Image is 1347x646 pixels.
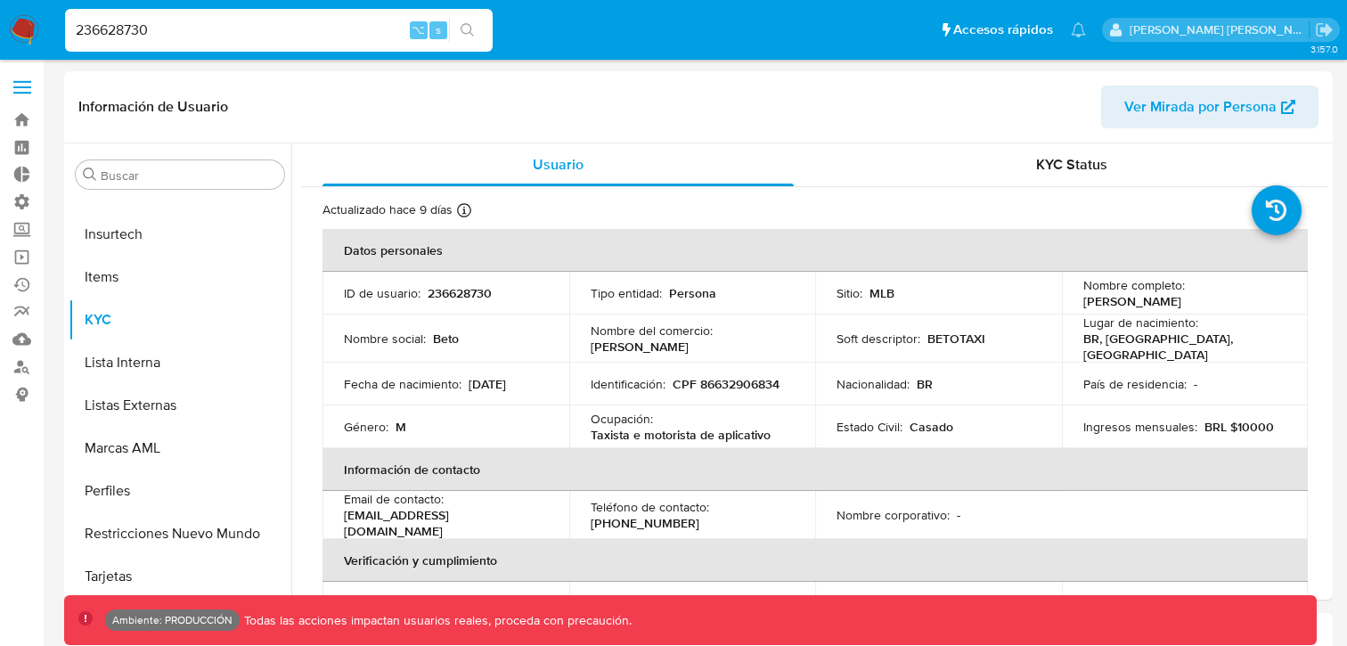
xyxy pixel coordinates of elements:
[837,331,920,347] p: Soft descriptor :
[1130,21,1310,38] p: victor.david@mercadolibre.com.co
[69,427,291,470] button: Marcas AML
[1036,154,1107,175] span: KYC Status
[428,285,492,301] p: 236628730
[78,98,228,116] h1: Información de Usuario
[69,555,291,598] button: Tarjetas
[449,18,486,43] button: search-icon
[101,168,277,184] input: Buscar
[83,168,97,182] button: Buscar
[344,285,420,301] p: ID de usuario :
[69,213,291,256] button: Insurtech
[322,539,1308,582] th: Verificación y cumplimiento
[591,515,699,531] p: [PHONE_NUMBER]
[344,507,541,539] p: [EMAIL_ADDRESS][DOMAIN_NAME]
[344,376,461,392] p: Fecha de nacimiento :
[591,323,713,339] p: Nombre del comercio :
[1204,419,1274,435] p: BRL $10000
[910,419,953,435] p: Casado
[1124,86,1277,128] span: Ver Mirada por Persona
[591,339,689,355] p: [PERSON_NAME]
[344,331,426,347] p: Nombre social :
[322,201,453,218] p: Actualizado hace 9 días
[69,298,291,341] button: KYC
[469,376,506,392] p: [DATE]
[69,384,291,427] button: Listas Externas
[837,285,862,301] p: Sitio :
[917,376,933,392] p: BR
[1101,86,1318,128] button: Ver Mirada por Persona
[69,470,291,512] button: Perfiles
[344,491,444,507] p: Email de contacto :
[1083,376,1187,392] p: País de residencia :
[65,19,493,42] input: Buscar usuario o caso...
[78,627,1318,645] h1: Contactos
[322,448,1308,491] th: Información de contacto
[591,285,662,301] p: Tipo entidad :
[433,331,459,347] p: Beto
[1083,419,1197,435] p: Ingresos mensuales :
[412,21,425,38] span: ⌥
[240,612,632,629] p: Todas las acciones impactan usuarios reales, proceda con precaución.
[1315,20,1334,39] a: Salir
[1083,293,1181,309] p: [PERSON_NAME]
[591,427,771,443] p: Taxista e motorista de aplicativo
[533,154,584,175] span: Usuario
[957,507,960,523] p: -
[436,21,441,38] span: s
[837,507,950,523] p: Nombre corporativo :
[953,20,1053,39] span: Accesos rápidos
[673,376,780,392] p: CPF 86632906834
[669,285,716,301] p: Persona
[112,617,233,624] p: Ambiente: PRODUCCIÓN
[69,341,291,384] button: Lista Interna
[69,256,291,298] button: Items
[322,229,1308,272] th: Datos personales
[69,512,291,555] button: Restricciones Nuevo Mundo
[1083,331,1280,363] p: BR, [GEOGRAPHIC_DATA], [GEOGRAPHIC_DATA]
[1083,315,1198,331] p: Lugar de nacimiento :
[1083,277,1185,293] p: Nombre completo :
[869,285,894,301] p: MLB
[837,376,910,392] p: Nacionalidad :
[1071,22,1086,37] a: Notificaciones
[591,499,709,515] p: Teléfono de contacto :
[344,419,388,435] p: Género :
[837,419,902,435] p: Estado Civil :
[396,419,406,435] p: M
[591,411,653,427] p: Ocupación :
[591,376,665,392] p: Identificación :
[927,331,985,347] p: BETOTAXI
[1194,376,1197,392] p: -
